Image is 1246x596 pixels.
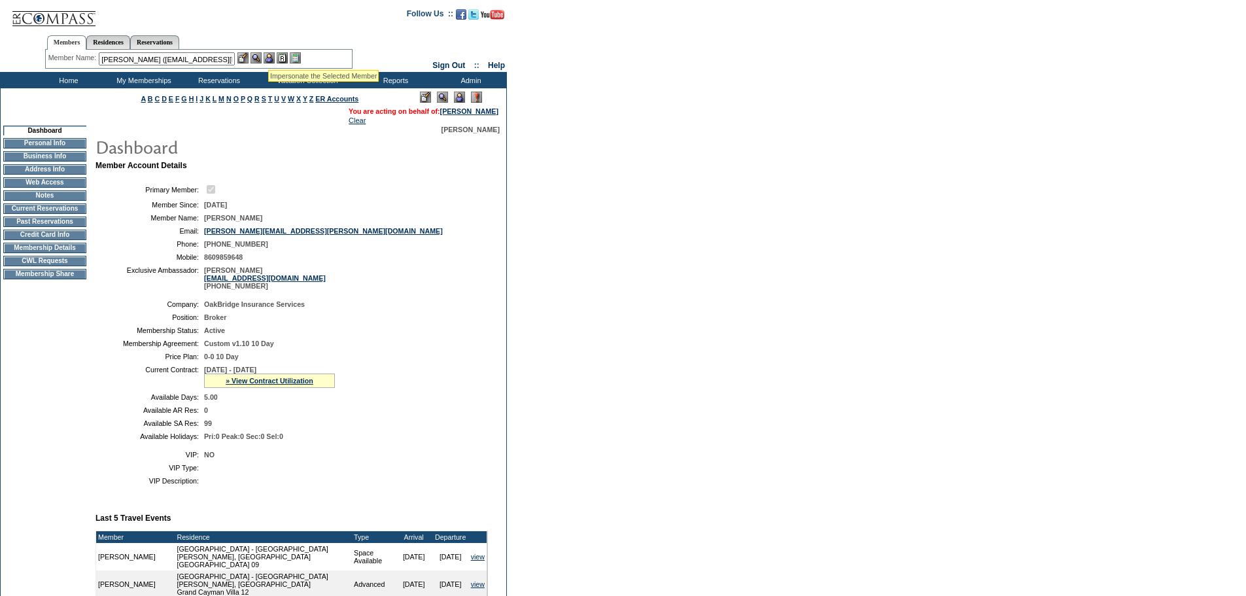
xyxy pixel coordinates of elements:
[471,92,482,103] img: Log Concern/Member Elevation
[3,217,86,227] td: Past Reservations
[468,13,479,21] a: Follow us on Twitter
[352,531,396,543] td: Type
[48,52,99,63] div: Member Name:
[237,52,249,63] img: b_edit.gif
[471,580,485,588] a: view
[101,183,199,196] td: Primary Member:
[420,92,431,103] img: Edit Mode
[262,95,266,103] a: S
[175,543,352,570] td: [GEOGRAPHIC_DATA] - [GEOGRAPHIC_DATA][PERSON_NAME], [GEOGRAPHIC_DATA] [GEOGRAPHIC_DATA] 09
[432,72,507,88] td: Admin
[101,477,199,485] td: VIP Description:
[196,95,198,103] a: I
[441,126,500,133] span: [PERSON_NAME]
[204,451,215,459] span: NO
[199,95,203,103] a: J
[303,95,307,103] a: Y
[270,72,377,80] div: Impersonate the Selected Member
[101,340,199,347] td: Membership Agreement:
[175,95,180,103] a: F
[101,451,199,459] td: VIP:
[101,393,199,401] td: Available Days:
[268,95,273,103] a: T
[290,52,301,63] img: b_calculator.gif
[396,543,432,570] td: [DATE]
[251,52,262,63] img: View
[474,61,479,70] span: ::
[95,514,171,523] b: Last 5 Travel Events
[277,52,288,63] img: Reservations
[3,190,86,201] td: Notes
[154,95,160,103] a: C
[204,240,268,248] span: [PHONE_NUMBER]
[241,95,245,103] a: P
[204,300,305,308] span: OakBridge Insurance Services
[247,95,252,103] a: Q
[204,393,218,401] span: 5.00
[101,353,199,360] td: Price Plan:
[3,203,86,214] td: Current Reservations
[454,92,465,103] img: Impersonate
[440,107,498,115] a: [PERSON_NAME]
[204,274,326,282] a: [EMAIL_ADDRESS][DOMAIN_NAME]
[141,95,146,103] a: A
[254,95,260,103] a: R
[169,95,173,103] a: E
[3,243,86,253] td: Membership Details
[481,10,504,20] img: Subscribe to our YouTube Channel
[481,13,504,21] a: Subscribe to our YouTube Channel
[204,406,208,414] span: 0
[234,95,239,103] a: O
[315,95,358,103] a: ER Accounts
[349,107,498,115] span: You are acting on behalf of:
[488,61,505,70] a: Help
[471,553,485,561] a: view
[189,95,194,103] a: H
[3,269,86,279] td: Membership Share
[101,266,199,290] td: Exclusive Ambassador:
[407,8,453,24] td: Follow Us ::
[101,432,199,440] td: Available Holidays:
[204,366,256,374] span: [DATE] - [DATE]
[101,326,199,334] td: Membership Status:
[3,256,86,266] td: CWL Requests
[47,35,87,50] a: Members
[432,531,469,543] td: Departure
[105,72,180,88] td: My Memberships
[204,266,326,290] span: [PERSON_NAME] [PHONE_NUMBER]
[456,13,466,21] a: Become our fan on Facebook
[264,52,275,63] img: Impersonate
[204,353,239,360] span: 0-0 10 Day
[181,95,186,103] a: G
[204,419,212,427] span: 99
[101,313,199,321] td: Position:
[204,340,274,347] span: Custom v1.10 10 Day
[352,543,396,570] td: Space Available
[101,419,199,427] td: Available SA Res:
[204,313,226,321] span: Broker
[95,161,187,170] b: Member Account Details
[3,126,86,135] td: Dashboard
[274,95,279,103] a: U
[309,95,314,103] a: Z
[96,543,175,570] td: [PERSON_NAME]
[255,72,356,88] td: Vacation Collection
[204,201,227,209] span: [DATE]
[213,95,216,103] a: L
[3,177,86,188] td: Web Access
[101,227,199,235] td: Email:
[468,9,479,20] img: Follow us on Twitter
[101,240,199,248] td: Phone:
[396,531,432,543] td: Arrival
[162,95,167,103] a: D
[288,95,294,103] a: W
[204,227,443,235] a: [PERSON_NAME][EMAIL_ADDRESS][PERSON_NAME][DOMAIN_NAME]
[148,95,153,103] a: B
[349,116,366,124] a: Clear
[204,214,262,222] span: [PERSON_NAME]
[205,95,211,103] a: K
[218,95,224,103] a: M
[3,151,86,162] td: Business Info
[101,214,199,222] td: Member Name:
[3,164,86,175] td: Address Info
